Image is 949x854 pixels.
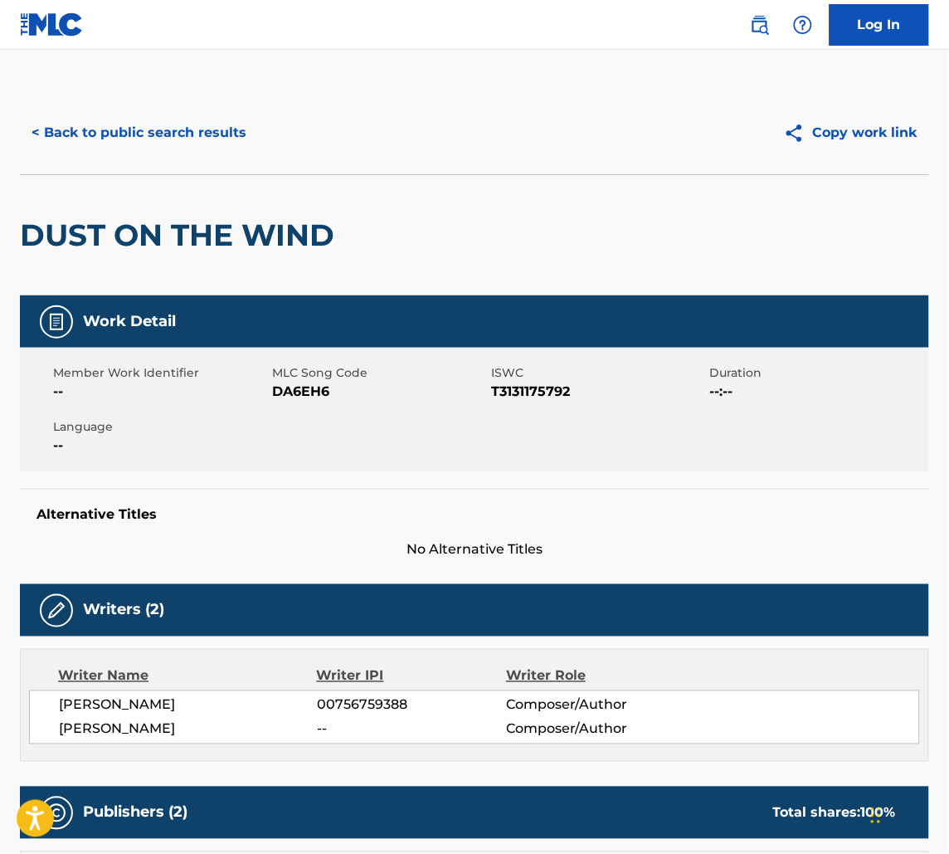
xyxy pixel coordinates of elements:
span: -- [317,720,506,739]
h5: Writers (2) [83,601,164,620]
button: < Back to public search results [20,112,258,154]
img: MLC Logo [20,12,84,37]
div: Total shares: [773,803,896,823]
h5: Alternative Titles [36,506,912,523]
div: Writer IPI [317,666,507,686]
span: MLC Song Code [272,364,487,382]
span: Composer/Author [506,695,678,715]
span: Language [53,418,268,436]
span: -- [53,382,268,402]
img: search [750,15,770,35]
div: Writer Role [506,666,679,686]
img: Writers [46,601,66,621]
img: Publishers [46,803,66,823]
h2: DUST ON THE WIND [20,217,343,254]
div: Drag [871,791,881,841]
iframe: Chat Widget [866,774,949,854]
a: Log In [830,4,929,46]
span: ISWC [491,364,706,382]
a: Public Search [743,8,776,41]
span: Member Work Identifier [53,364,268,382]
span: Composer/Author [506,720,678,739]
span: T3131175792 [491,382,706,402]
div: Writer Name [58,666,317,686]
img: help [793,15,813,35]
span: 100 % [861,805,896,821]
span: No Alternative Titles [20,539,929,559]
button: Copy work link [772,112,929,154]
span: [PERSON_NAME] [59,720,317,739]
h5: Work Detail [83,312,176,331]
span: --:-- [710,382,925,402]
h5: Publishers (2) [83,803,187,822]
span: -- [53,436,268,456]
div: Help [786,8,820,41]
span: Duration [710,364,925,382]
img: Work Detail [46,312,66,332]
img: Copy work link [784,123,813,144]
span: [PERSON_NAME] [59,695,317,715]
span: 00756759388 [317,695,506,715]
span: DA6EH6 [272,382,487,402]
